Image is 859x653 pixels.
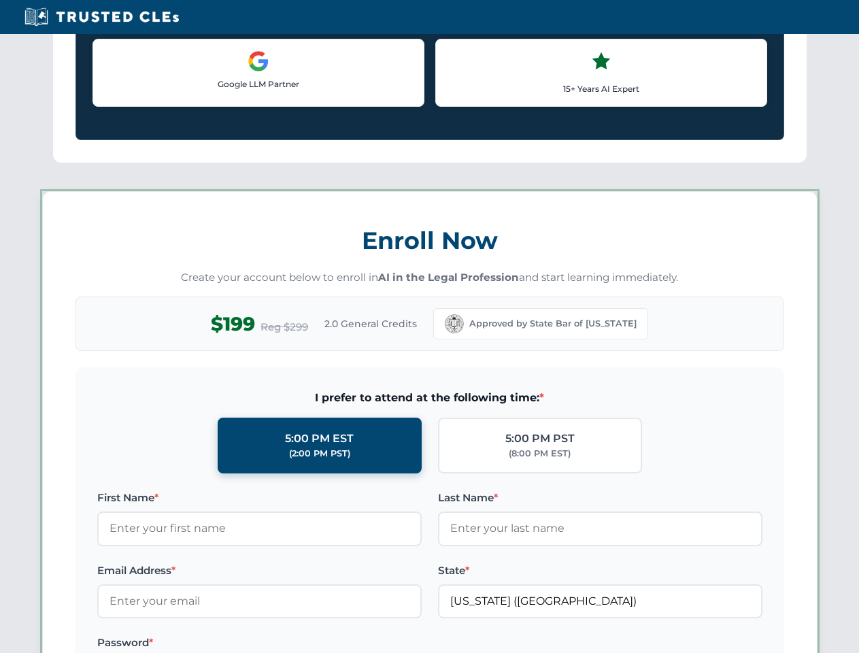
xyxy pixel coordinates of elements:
div: (8:00 PM EST) [509,447,571,461]
label: State [438,563,762,579]
span: 2.0 General Credits [324,316,417,331]
div: 5:00 PM EST [285,430,354,448]
p: 15+ Years AI Expert [447,82,756,95]
label: First Name [97,490,422,506]
label: Email Address [97,563,422,579]
span: I prefer to attend at the following time: [97,389,762,407]
input: Enter your last name [438,512,762,546]
strong: AI in the Legal Profession [378,271,519,284]
label: Last Name [438,490,762,506]
span: $199 [211,309,255,339]
input: Enter your email [97,584,422,618]
div: (2:00 PM PST) [289,447,350,461]
p: Create your account below to enroll in and start learning immediately. [75,270,784,286]
img: Trusted CLEs [20,7,183,27]
div: 5:00 PM PST [505,430,575,448]
p: Google LLM Partner [104,78,413,90]
img: Google [248,50,269,72]
img: California Bar [445,314,464,333]
span: Approved by State Bar of [US_STATE] [469,317,637,331]
label: Password [97,635,422,651]
h3: Enroll Now [75,219,784,262]
span: Reg $299 [260,319,308,335]
input: Enter your first name [97,512,422,546]
input: California (CA) [438,584,762,618]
